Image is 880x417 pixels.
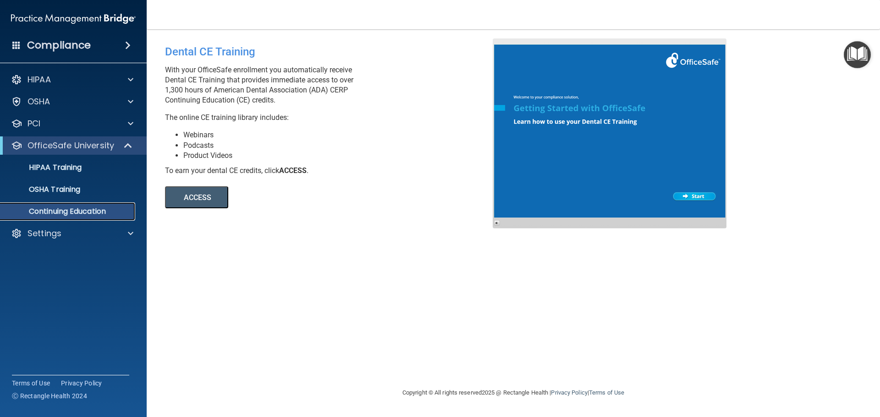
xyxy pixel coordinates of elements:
a: OfficeSafe University [11,140,133,151]
li: Podcasts [183,141,500,151]
p: The online CE training library includes: [165,113,500,123]
p: HIPAA [27,74,51,85]
a: ACCESS [165,195,416,201]
p: OSHA Training [6,185,80,194]
p: OSHA [27,96,50,107]
p: OfficeSafe University [27,140,114,151]
p: HIPAA Training [6,163,82,172]
a: HIPAA [11,74,133,85]
a: Terms of Use [589,389,624,396]
a: OSHA [11,96,133,107]
h4: Compliance [27,39,91,52]
li: Webinars [183,130,500,140]
p: Continuing Education [6,207,131,216]
a: Terms of Use [12,379,50,388]
b: ACCESS [279,166,307,175]
p: With your OfficeSafe enrollment you automatically receive Dental CE Training that provides immedi... [165,65,500,105]
a: Privacy Policy [551,389,587,396]
a: PCI [11,118,133,129]
img: PMB logo [11,10,136,28]
span: Ⓒ Rectangle Health 2024 [12,391,87,401]
p: PCI [27,118,40,129]
p: Settings [27,228,61,239]
div: To earn your dental CE credits, click . [165,166,500,176]
a: Settings [11,228,133,239]
iframe: Drift Widget Chat Controller [721,352,869,389]
a: Privacy Policy [61,379,102,388]
div: Dental CE Training [165,38,500,65]
div: Copyright © All rights reserved 2025 @ Rectangle Health | | [346,378,681,407]
li: Product Videos [183,151,500,161]
button: Open Resource Center [844,41,871,68]
button: ACCESS [165,186,228,208]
